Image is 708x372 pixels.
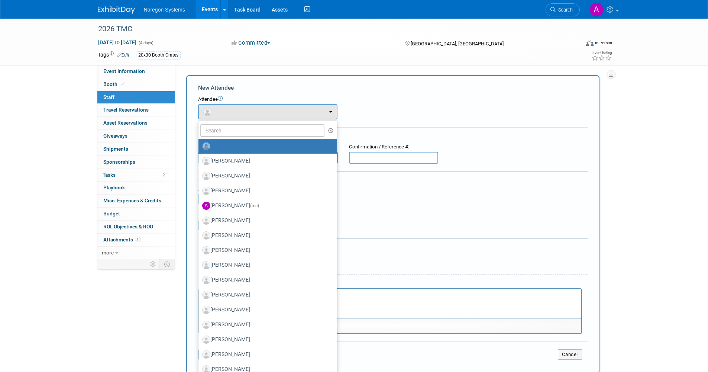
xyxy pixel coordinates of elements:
[103,120,148,126] span: Asset Reservations
[250,203,259,208] span: (me)
[96,22,569,36] div: 2026 TMC
[97,117,175,129] a: Asset Reservations
[202,155,330,167] label: [PERSON_NAME]
[97,65,175,78] a: Event Information
[121,82,125,86] i: Booth reservation complete
[159,259,175,269] td: Toggle Event Tabs
[198,177,588,185] div: Cost:
[202,246,210,254] img: Associate-Profile-5.png
[103,94,114,100] span: Staff
[202,170,330,182] label: [PERSON_NAME]
[103,198,161,203] span: Misc. Expenses & Credits
[202,157,210,165] img: Associate-Profile-5.png
[98,39,137,46] span: [DATE] [DATE]
[97,195,175,207] a: Misc. Expenses & Credits
[97,221,175,233] a: ROI, Objectives & ROO
[202,321,210,329] img: Associate-Profile-5.png
[202,274,330,286] label: [PERSON_NAME]
[202,172,210,180] img: Associate-Profile-5.png
[202,244,330,256] label: [PERSON_NAME]
[202,350,210,359] img: Associate-Profile-5.png
[198,96,588,103] div: Attendee
[536,39,612,50] div: Event Format
[202,230,330,241] label: [PERSON_NAME]
[202,289,330,301] label: [PERSON_NAME]
[97,156,175,169] a: Sponsorships
[97,78,175,91] a: Booth
[97,143,175,155] a: Shipments
[202,334,330,346] label: [PERSON_NAME]
[556,7,573,13] span: Search
[199,289,581,318] iframe: Rich Text Area
[98,6,135,14] img: ExhibitDay
[595,40,612,46] div: In-Person
[103,237,140,243] span: Attachments
[202,304,330,316] label: [PERSON_NAME]
[103,224,153,230] span: ROI, Objectives & ROO
[202,319,330,331] label: [PERSON_NAME]
[114,39,121,45] span: to
[103,172,116,178] span: Tasks
[103,185,125,190] span: Playbook
[198,132,588,140] div: Registration / Ticket Info (optional)
[103,68,145,74] span: Event Information
[136,51,181,59] div: 20x30 Booth Crates
[97,169,175,182] a: Tasks
[202,217,210,225] img: Associate-Profile-5.png
[102,250,114,256] span: more
[103,133,127,139] span: Giveaways
[198,244,588,251] div: Misc. Attachments & Notes
[98,51,129,60] td: Tags
[103,81,126,87] span: Booth
[103,107,149,113] span: Travel Reservations
[138,41,153,45] span: (4 days)
[202,349,330,360] label: [PERSON_NAME]
[144,7,185,13] span: Noregon Systems
[198,84,588,92] div: New Attendee
[202,200,330,212] label: [PERSON_NAME]
[135,237,140,242] span: 1
[97,130,175,142] a: Giveaways
[97,182,175,194] a: Playbook
[147,259,160,269] td: Personalize Event Tab Strip
[202,142,210,150] img: Unassigned-User-Icon.png
[592,51,612,55] div: Event Rating
[546,3,580,16] a: Search
[202,259,330,271] label: [PERSON_NAME]
[97,247,175,259] a: more
[117,52,129,58] a: Edit
[103,211,120,217] span: Budget
[202,276,210,284] img: Associate-Profile-5.png
[202,231,210,240] img: Associate-Profile-5.png
[202,185,330,197] label: [PERSON_NAME]
[202,291,210,299] img: Associate-Profile-5.png
[411,41,504,46] span: [GEOGRAPHIC_DATA], [GEOGRAPHIC_DATA]
[202,336,210,344] img: Associate-Profile-5.png
[202,202,210,210] img: A.jpg
[558,349,582,360] button: Cancel
[200,124,325,137] input: Search
[202,261,210,269] img: Associate-Profile-5.png
[97,208,175,220] a: Budget
[97,91,175,104] a: Staff
[202,306,210,314] img: Associate-Profile-5.png
[97,234,175,246] a: Attachments1
[202,187,210,195] img: Associate-Profile-5.png
[229,39,273,47] button: Committed
[97,104,175,116] a: Travel Reservations
[103,159,135,165] span: Sponsorships
[349,144,438,151] div: Confirmation / Reference #:
[589,3,604,17] img: Ali Connell
[586,40,594,46] img: Format-Inperson.png
[202,215,330,227] label: [PERSON_NAME]
[198,280,582,287] div: Notes
[103,146,128,152] span: Shipments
